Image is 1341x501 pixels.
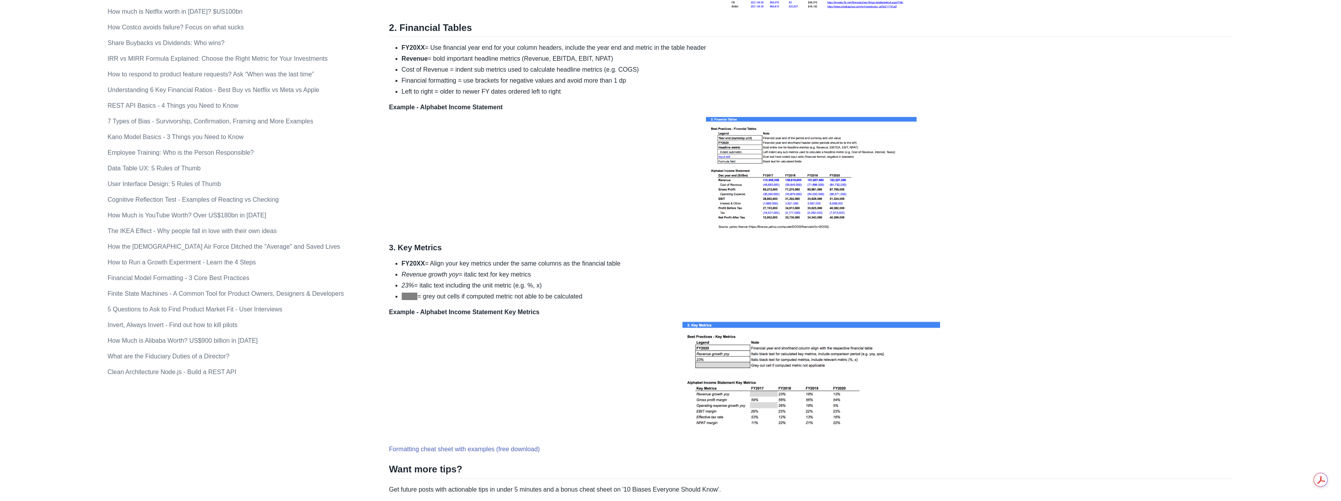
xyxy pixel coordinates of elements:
[108,259,256,266] a: How to Run a Growth Experiment - Learn the 4 Steps
[402,65,1234,74] li: Cost of Revenue = indent sub metrics used to calculate headline metrics (e.g. COGS)
[402,270,1234,279] li: = italic text for key metrics
[108,24,244,31] a: How Costco avoids failure? Focus on what sucks
[108,71,314,78] a: How to respond to product feature requests? Ask “When was the last time”
[108,40,225,46] a: Share Buybacks vs Dividends: Who wins?
[108,337,258,344] a: How Much is Alibaba Worth? US$900 billion in [DATE]
[108,8,243,15] a: How much is Netflix worth in [DATE]? $US100bn
[108,243,340,250] a: How the [DEMOGRAPHIC_DATA] Air Force Ditched the "Average" and Saved Lives
[389,309,540,315] strong: Example - Alphabet Income Statement Key Metrics
[108,369,236,375] a: Clean Architecture Node.js - Build a REST API
[402,292,1234,301] li: = grey out cells if computed metric not able to be calculated
[108,165,201,172] a: Data Table UX: 5 Rules of Thumb
[108,87,319,93] a: Understanding 6 Key Financial Ratios - Best Buy vs Netflix vs Meta vs Apple
[108,181,221,187] a: User Interface Design: 5 Rules of Thumb
[402,282,414,289] em: 23%
[108,228,277,234] a: The IKEA Effect - Why people fall in love with their own ideas
[389,485,1234,494] p: Get future posts with actionable tips in under 5 minutes and a bonus cheat sheet on '10 Biases Ev...
[108,55,328,62] a: IRR vs MIRR Formula Explained: Choose the Right Metric for Your Investments
[108,353,229,360] a: What are the Fiduciary Duties of a Director?
[402,260,425,267] strong: FY20XX
[402,54,1234,63] li: = bold important headline metrics (Revenue, EBITDA, EBIT, NPAT)
[402,259,1234,268] li: = Align your key metrics under the same columns as the financial table
[402,44,425,51] strong: FY20XX
[680,317,942,438] img: METRIC
[108,118,313,125] a: 7 Types of Bias - Survivorship, Confirmation, Framing and More Examples
[402,43,1234,52] li: = Use financial year end for your column headers, include the year end and metric in the table he...
[108,290,344,297] a: Finite State Machines - A Common Tool for Product Owners, Designers & Developers
[402,87,1234,96] li: Left to right = older to newer FY dates ordered left to right
[108,322,238,328] a: Invert, Always Invert - Find out how to kill pilots
[108,196,279,203] a: Cognitive Reflection Test - Examples of Reacting vs Checking
[389,22,1234,37] h2: 2. Financial Tables
[402,76,1234,85] li: Financial formatting = use brackets for negative values and avoid more than 1 dp
[402,271,459,278] em: Revenue growth yoy
[108,102,238,109] a: REST API Basics - 4 Things you Need to Know
[704,112,919,233] img: TABLE
[108,212,266,219] a: How Much is YouTube Worth? Over US$180bn in [DATE]
[108,306,282,313] a: 5 Questions to Ask to Find Product Market Fit - User Interviews
[402,293,418,300] span: Grey
[389,463,1234,478] h2: Want more tips?
[389,446,540,452] a: Formatting cheat sheet with examples (free download)
[389,243,1234,253] h3: 3. Key Metrics
[108,134,244,140] a: Kano Model Basics - 3 Things you Need to Know
[402,281,1234,290] li: = italic text including the unit metric (e.g. %, x)
[402,55,428,62] strong: Revenue
[108,149,254,156] a: Employee Training: Who is the Person Responsible?
[108,275,249,281] a: Financial Model Formatting - 3 Core Best Practices
[389,104,503,110] strong: Example - Alphabet Income Statement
